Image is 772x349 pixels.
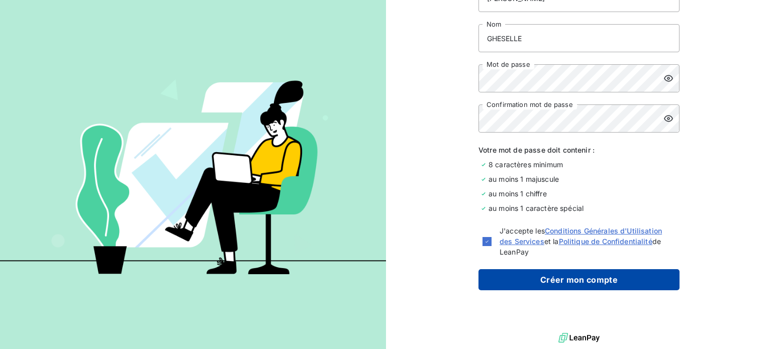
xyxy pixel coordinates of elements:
[489,203,584,213] span: au moins 1 caractère spécial
[489,159,563,170] span: 8 caractères minimum
[500,225,675,257] span: J'accepte les et la de LeanPay
[489,188,547,199] span: au moins 1 chiffre
[478,269,680,290] button: Créer mon compte
[478,145,680,155] span: Votre mot de passe doit contenir :
[559,237,652,246] a: Politique de Confidentialité
[478,24,680,52] input: placeholder
[489,174,559,184] span: au moins 1 majuscule
[500,226,662,246] a: Conditions Générales d'Utilisation des Services
[558,330,600,345] img: logo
